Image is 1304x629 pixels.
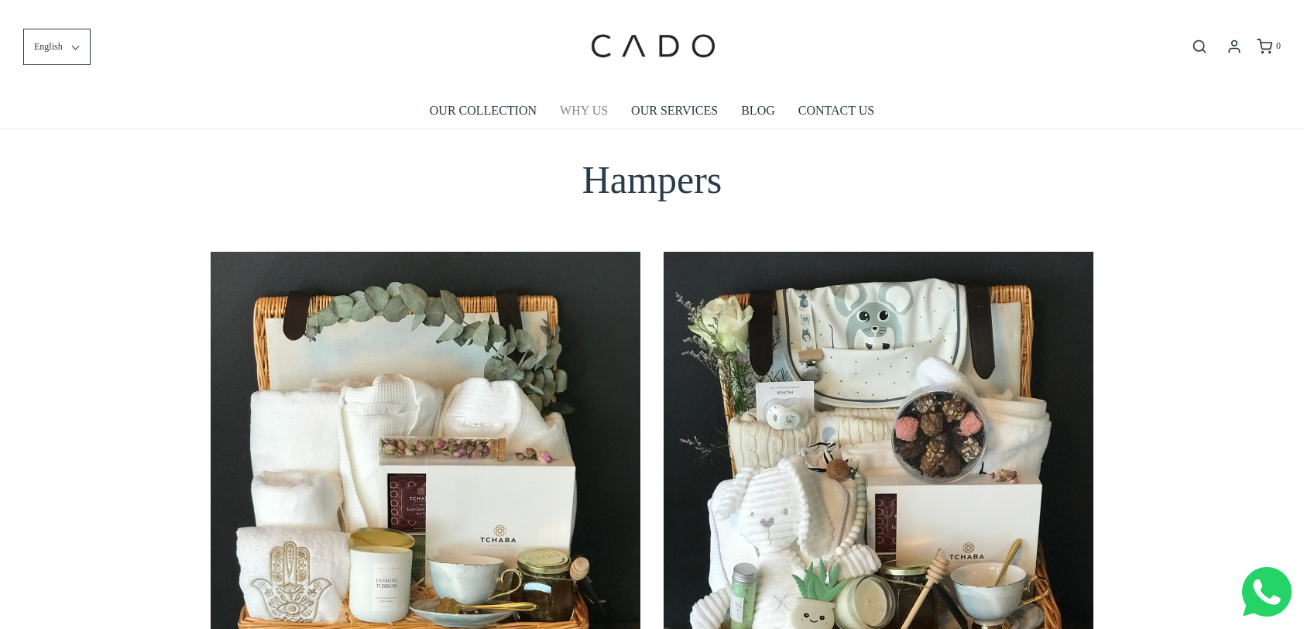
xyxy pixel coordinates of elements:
a: OUR COLLECTION [430,93,537,129]
span: Hampers [582,158,722,201]
span: English [34,40,63,54]
span: 0 [1276,40,1281,51]
img: cadogifting [586,12,718,81]
img: Whatsapp [1242,567,1292,617]
button: Open search bar [1186,38,1213,55]
a: WHY US [560,93,608,129]
a: CONTACT US [798,93,874,129]
button: English [23,29,91,65]
a: OUR SERVICES [631,93,718,129]
a: BLOG [741,93,775,129]
a: 0 [1255,39,1281,54]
